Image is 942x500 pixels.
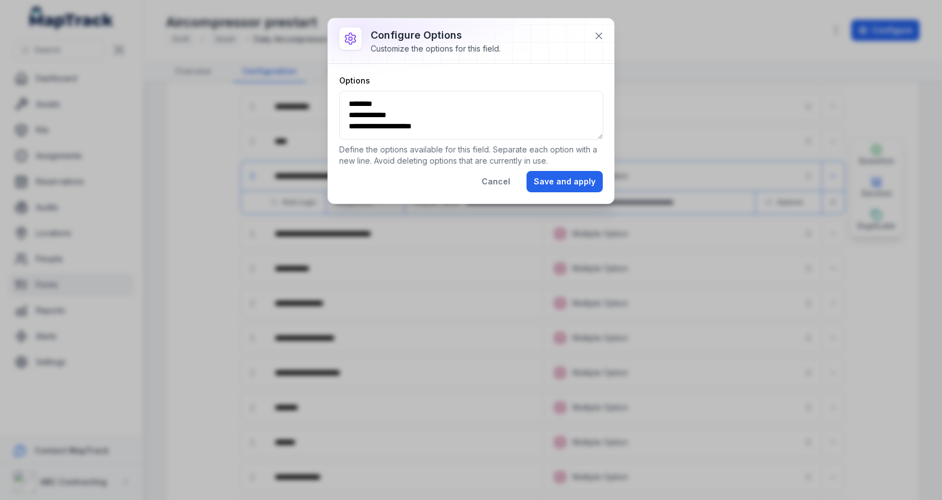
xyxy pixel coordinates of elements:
[474,171,518,192] button: Cancel
[339,144,603,166] p: Define the options available for this field. Separate each option with a new line. Avoid deleting...
[339,75,370,86] label: Options
[527,171,603,192] button: Save and apply
[371,43,501,54] div: Customize the options for this field.
[371,27,501,43] h3: Configure options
